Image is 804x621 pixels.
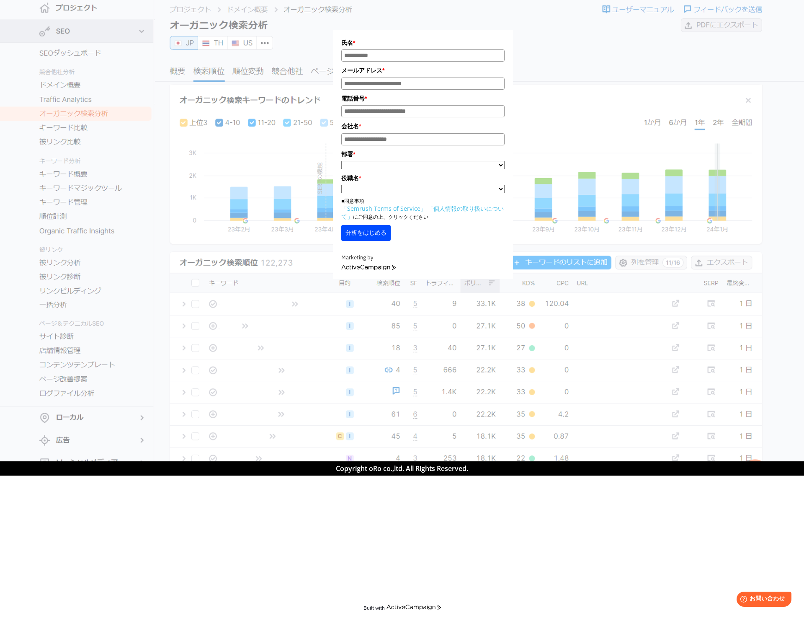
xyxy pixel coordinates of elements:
[363,604,385,611] div: Built with
[341,173,505,183] label: 役職名
[341,204,426,212] a: 「Semrush Terms of Service」
[336,464,468,473] span: Copyright oRo co.,ltd. All Rights Reserved.
[341,122,505,131] label: 会社名
[341,254,505,262] div: Marketing by
[341,197,505,221] p: ■同意事項 にご同意の上、クリックください
[341,38,505,47] label: 氏名
[341,66,505,75] label: メールアドレス
[341,94,505,103] label: 電話番号
[341,225,391,241] button: 分析をはじめる
[341,150,505,159] label: 部署
[729,588,795,612] iframe: Help widget launcher
[341,204,504,220] a: 「個人情報の取り扱いについて」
